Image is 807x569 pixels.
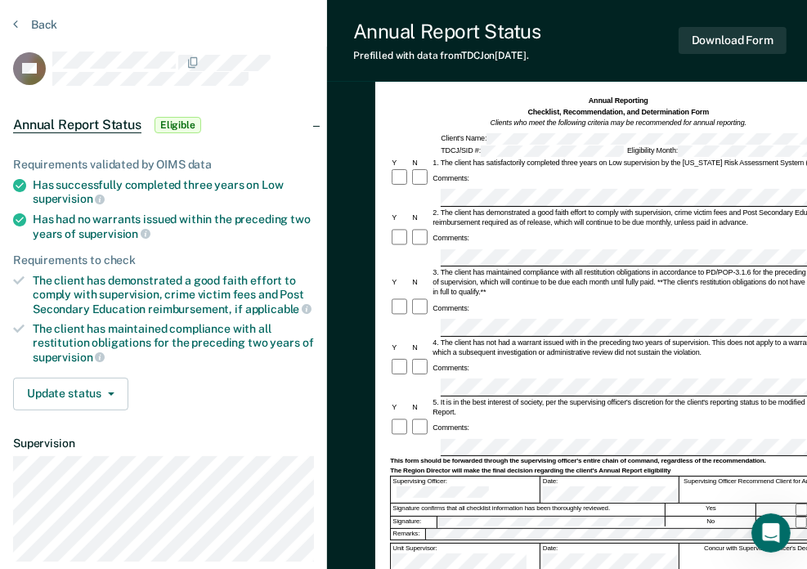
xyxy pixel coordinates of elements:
[391,529,425,539] div: Remarks:
[391,504,666,516] div: Signature confirms that all checklist information has been thoroughly reviewed.
[13,437,314,450] dt: Supervision
[353,20,540,43] div: Annual Report Status
[390,343,410,352] div: Y
[666,517,756,529] div: No
[390,158,410,168] div: Y
[410,343,431,352] div: N
[491,119,746,127] em: Clients who meet the following criteria may be recommended for annual reporting.
[391,517,437,529] div: Signature:
[431,173,471,183] div: Comments:
[431,363,471,373] div: Comments:
[390,402,410,412] div: Y
[679,27,787,54] button: Download Form
[155,117,201,133] span: Eligible
[390,277,410,287] div: Y
[431,303,471,313] div: Comments:
[13,253,314,267] div: Requirements to check
[33,351,105,364] span: supervision
[666,504,756,516] div: Yes
[751,513,791,553] iframe: Intercom live chat
[410,158,431,168] div: N
[528,108,710,116] strong: Checklist, Recommendation, and Determination Form
[353,50,540,61] div: Prefilled with data from TDCJ on [DATE] .
[78,227,150,240] span: supervision
[13,117,141,133] span: Annual Report Status
[13,378,128,410] button: Update status
[13,158,314,172] div: Requirements validated by OIMS data
[410,277,431,287] div: N
[33,274,314,316] div: The client has demonstrated a good faith effort to comply with supervision, crime victim fees and...
[33,192,105,205] span: supervision
[33,213,314,240] div: Has had no warrants issued within the preceding two years of
[589,96,648,105] strong: Annual Reporting
[431,233,471,243] div: Comments:
[33,178,314,206] div: Has successfully completed three years on Low
[439,146,625,157] div: TDCJ/SID #:
[431,423,471,432] div: Comments:
[391,477,540,503] div: Supervising Officer:
[33,322,314,364] div: The client has maintained compliance with all restitution obligations for the preceding two years of
[13,17,57,32] button: Back
[410,213,431,222] div: N
[410,402,431,412] div: N
[541,477,679,503] div: Date:
[390,213,410,222] div: Y
[245,302,312,316] span: applicable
